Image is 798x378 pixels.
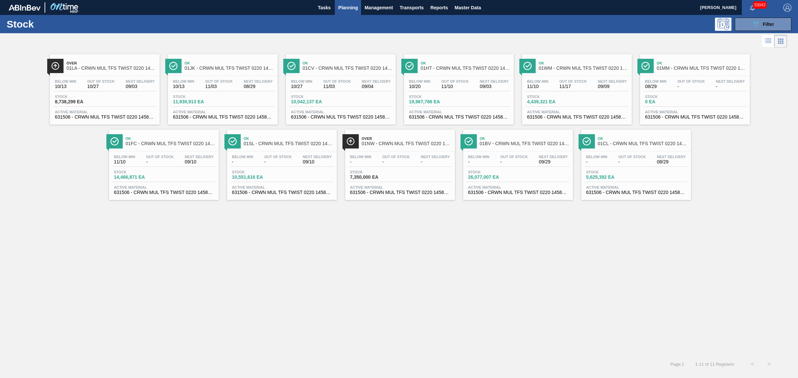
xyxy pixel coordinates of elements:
[468,175,515,180] span: 26,077,007 EA
[244,79,273,83] span: Next Delivery
[657,66,746,71] span: 01MM - CRWN MUL TFS TWIST 0220 1458-H 3-COLR TW
[55,95,101,99] span: Stock
[244,84,273,89] span: 08/29
[126,84,155,89] span: 09/03
[232,190,332,195] span: 631506 - CRWN MUL TFS TWIST 0220 1458-H 3-COLR TW
[598,137,688,141] span: Ok
[441,79,469,83] span: Out Of Stock
[761,356,777,372] button: >
[104,125,222,200] a: ÍconeOk01FC - CRWN MUL TFS TWIST 0220 1458-H 3-COLR TWBelow Min11/10Out Of Stock-Next Delivery09/...
[586,170,633,174] span: Stock
[87,84,115,89] span: 10/27
[598,141,688,146] span: 01CL - CRWN MUL TFS TWIST 0220 1458-H 3-COLR TW
[527,84,548,89] span: 11/10
[87,79,115,83] span: Out Of Stock
[291,79,312,83] span: Below Min
[55,110,155,114] span: Active Material
[598,79,627,83] span: Next Delivery
[583,137,591,145] img: Ícone
[421,61,510,65] span: Ok
[441,84,469,89] span: 11/10
[657,155,686,159] span: Next Delivery
[527,99,574,104] span: 4,439,321 EA
[362,137,452,141] span: Over
[232,155,253,159] span: Below Min
[559,84,587,89] span: 11/17
[645,110,745,114] span: Active Material
[399,49,517,125] a: ÍconeOk01HT - CRWN MUL TFS TWIST 0220 1458-H 3-COLR TWBelow Min10/20Out Of Stock11/10Next Deliver...
[783,4,791,12] img: Logout
[303,66,392,71] span: 01CV - CRWN MUL TFS TWIST 0220 1458-H 3-COLR TW
[559,79,587,83] span: Out Of Stock
[753,1,767,9] span: 53043
[303,159,332,164] span: 09/10
[409,84,430,89] span: 10/20
[694,362,734,367] span: 1 - 11 of 11 Registers
[303,61,392,65] span: Ok
[382,159,410,164] span: -
[232,170,279,174] span: Stock
[126,141,215,146] span: 01FC - CRWN MUL TFS TWIST 0220 1458-H 3-COLR TW
[114,190,214,195] span: 631506 - CRWN MUL TFS TWIST 0220 1458-H 3-COLR TW
[468,170,515,174] span: Stock
[362,141,452,146] span: 01NW - CRWN MUL TFS TWIST 0220 1458-H 3-COLR TW
[291,84,312,89] span: 10/27
[716,84,745,89] span: -
[264,159,292,164] span: -
[350,185,450,189] span: Active Material
[539,159,568,164] span: 09/29
[539,155,568,159] span: Next Delivery
[480,137,570,141] span: Ok
[114,175,161,180] span: 14,466,871 EA
[500,155,528,159] span: Out Of Stock
[66,61,156,65] span: Over
[185,159,214,164] span: 09/10
[114,185,214,189] span: Active Material
[641,62,650,70] img: Ícone
[110,137,119,145] img: Ícone
[173,79,194,83] span: Below Min
[576,125,694,200] a: ÍconeOk01CL - CRWN MUL TFS TWIST 0220 1458-H 3-COLR TWBelow Min-Out Of Stock-Next Delivery08/29St...
[539,61,628,65] span: Ok
[146,159,174,164] span: -
[586,190,686,195] span: 631506 - CRWN MUL TFS TWIST 0220 1458-H 3-COLR TW
[173,110,273,114] span: Active Material
[586,185,686,189] span: Active Material
[45,49,163,125] a: ÍconeOver01LA - CRWN MUL TFS TWIST 0220 1458-H 3-COLR TWBelow Min10/13Out Of Stock10/27Next Deliv...
[586,175,633,180] span: 5,625,392 EA
[517,49,635,125] a: ÍconeOk01WM - CRWN MUL TFS TWIST 0220 1458-H 3-COLR TWBelow Min11/10Out Of Stock11/17Next Deliver...
[480,141,570,146] span: 01BV - CRWN MUL TFS TWIST 0220 1458-H 3-COLR TW
[409,110,509,114] span: Active Material
[55,99,101,104] span: 8,738,299 EA
[173,95,219,99] span: Stock
[185,155,214,159] span: Next Delivery
[458,125,576,200] a: ÍconeOk01BV - CRWN MUL TFS TWIST 0220 1458-H 3-COLR TWBelow Min-Out Of Stock-Next Delivery09/29St...
[169,62,178,70] img: Ícone
[645,84,666,89] span: 08/29
[281,49,399,125] a: ÍconeOk01CV - CRWN MUL TFS TWIST 0220 1458-H 3-COLR TWBelow Min10/27Out Of Stock11/03Next Deliver...
[405,62,414,70] img: Ícone
[185,66,274,71] span: 01JK - CRWN MUL TFS TWIST 0220 1458-H 3-COLR TW
[350,155,371,159] span: Below Min
[480,84,509,89] span: 09/03
[291,95,337,99] span: Stock
[346,137,355,145] img: Ícone
[527,95,574,99] span: Stock
[716,79,745,83] span: Next Delivery
[465,137,473,145] img: Ícone
[744,356,761,372] button: <
[657,61,746,65] span: Ok
[409,95,456,99] span: Stock
[232,175,279,180] span: 10,551,616 EA
[645,95,692,99] span: Stock
[173,99,219,104] span: 11,930,913 EA
[523,62,532,70] img: Ícone
[539,66,628,71] span: 01WM - CRWN MUL TFS TWIST 0220 1458-H 3-COLR TW
[362,84,391,89] span: 09/04
[55,115,155,120] span: 631506 - CRWN MUL TFS TWIST 0220 1458-H 3-COLR TW
[163,49,281,125] a: ÍconeOk01JK - CRWN MUL TFS TWIST 0220 1458-H 3-COLR TWBelow Min10/13Out Of Stock11/03Next Deliver...
[350,170,397,174] span: Stock
[735,18,791,31] button: Filter
[677,79,705,83] span: Out Of Stock
[527,110,627,114] span: Active Material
